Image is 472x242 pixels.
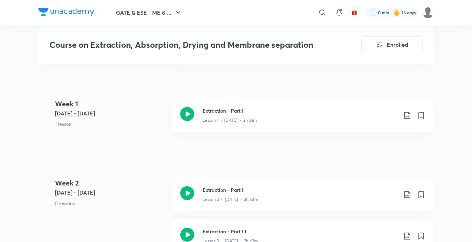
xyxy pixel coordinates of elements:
[55,109,166,118] h5: [DATE] - [DATE]
[55,99,166,109] h4: Week 1
[172,178,434,219] a: Extraction - Part IILesson 2 • [DATE] • 2h 54m
[55,178,166,188] h4: Week 2
[393,9,400,16] img: streak
[349,7,360,18] button: avatar
[55,120,166,128] p: 1 lesson
[112,6,187,20] button: GATE & ESE - ME & ...
[351,9,357,16] img: avatar
[203,107,398,114] h3: Extraction - Part I
[55,188,166,197] h5: [DATE] - [DATE]
[203,196,258,203] p: Lesson 2 • [DATE] • 2h 54m
[49,40,322,50] h3: Course on Extraction, Absorption, Drying and Membrane separation
[203,228,398,235] h3: Extraction - Part III
[55,199,166,207] p: 5 lessons
[203,186,398,194] h3: Extraction - Part II
[38,8,94,18] a: Company Logo
[203,117,257,123] p: Lesson 1 • [DATE] • 2h 33m
[361,36,423,53] button: Enrolled
[38,8,94,16] img: Company Logo
[422,7,434,18] img: Mujtaba Ahsan
[172,99,434,140] a: Extraction - Part ILesson 1 • [DATE] • 2h 33m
